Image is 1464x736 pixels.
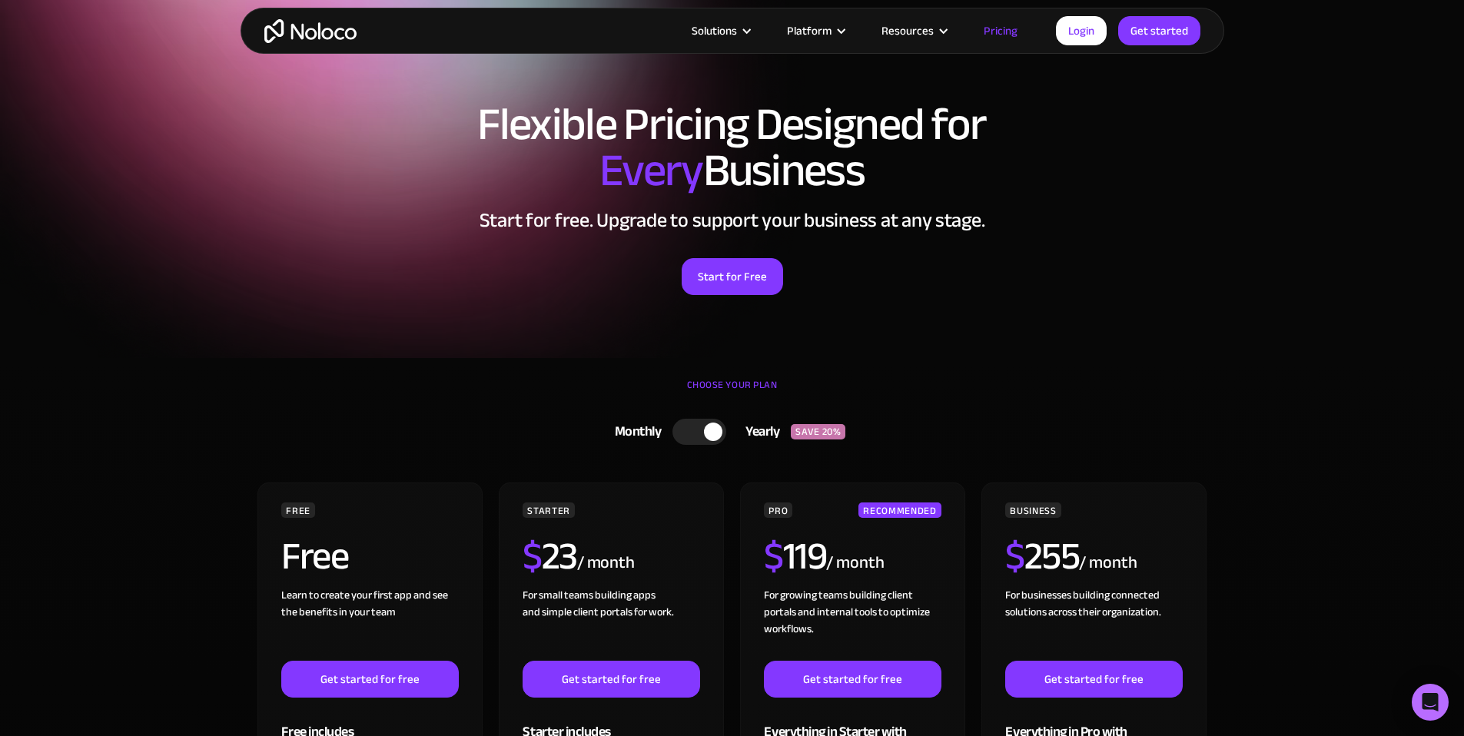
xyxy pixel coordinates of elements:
div: RECOMMENDED [858,502,941,518]
h2: Free [281,537,348,575]
div: CHOOSE YOUR PLAN [256,373,1209,412]
h2: Start for free. Upgrade to support your business at any stage. [256,209,1209,232]
div: Open Intercom Messenger [1412,684,1449,721]
a: Get started for free [1005,661,1182,698]
a: Get started [1118,16,1200,45]
h2: 255 [1005,537,1079,575]
h1: Flexible Pricing Designed for Business [256,101,1209,194]
a: Start for Free [682,258,783,295]
div: Solutions [692,21,737,41]
span: $ [764,520,783,592]
div: / month [1079,551,1137,575]
div: For growing teams building client portals and internal tools to optimize workflows. [764,587,941,661]
div: For small teams building apps and simple client portals for work. ‍ [523,587,699,661]
div: FREE [281,502,315,518]
a: home [264,19,357,43]
div: STARTER [523,502,574,518]
div: PRO [764,502,792,518]
div: / month [577,551,635,575]
div: Yearly [726,420,791,443]
span: $ [523,520,542,592]
div: Learn to create your first app and see the benefits in your team ‍ [281,587,458,661]
div: Platform [787,21,832,41]
div: BUSINESS [1005,502,1061,518]
a: Get started for free [281,661,458,698]
div: Solutions [672,21,768,41]
div: Monthly [596,420,673,443]
a: Get started for free [764,661,941,698]
div: For businesses building connected solutions across their organization. ‍ [1005,587,1182,661]
h2: 23 [523,537,577,575]
div: Resources [862,21,964,41]
a: Pricing [964,21,1037,41]
a: Get started for free [523,661,699,698]
div: / month [826,551,884,575]
div: SAVE 20% [791,424,845,439]
div: Resources [881,21,934,41]
span: $ [1005,520,1024,592]
div: Platform [768,21,862,41]
a: Login [1056,16,1107,45]
span: Every [599,128,703,214]
h2: 119 [764,537,826,575]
